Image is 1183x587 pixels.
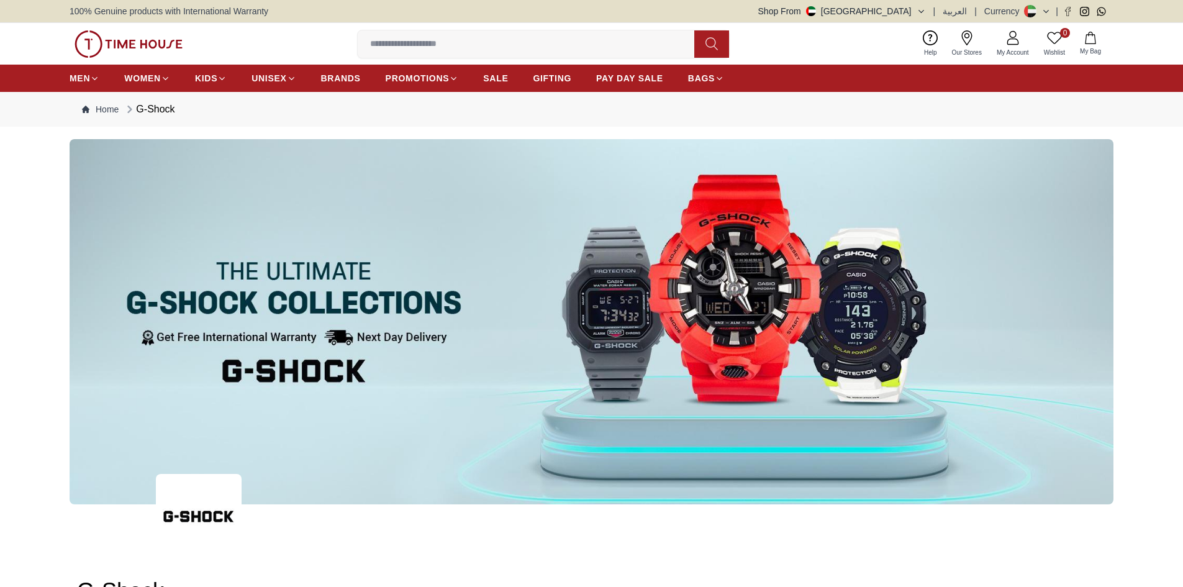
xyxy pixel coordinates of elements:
[70,92,1113,127] nav: Breadcrumb
[124,102,175,117] div: G-Shock
[984,5,1025,17] div: Currency
[195,72,217,84] span: KIDS
[1075,47,1106,56] span: My Bag
[1072,29,1108,58] button: My Bag
[70,67,99,89] a: MEN
[974,5,977,17] span: |
[806,6,816,16] img: United Arab Emirates
[1097,7,1106,16] a: Whatsapp
[533,72,571,84] span: GIFTING
[1080,7,1089,16] a: Instagram
[483,67,508,89] a: SALE
[82,103,119,116] a: Home
[533,67,571,89] a: GIFTING
[1060,28,1070,38] span: 0
[688,67,724,89] a: BAGS
[1036,28,1072,60] a: 0Wishlist
[252,67,296,89] a: UNISEX
[945,28,989,60] a: Our Stores
[386,67,459,89] a: PROMOTIONS
[386,72,450,84] span: PROMOTIONS
[596,72,663,84] span: PAY DAY SALE
[70,139,1113,504] img: ...
[195,67,227,89] a: KIDS
[75,30,183,58] img: ...
[124,67,170,89] a: WOMEN
[124,72,161,84] span: WOMEN
[688,72,715,84] span: BAGS
[917,28,945,60] a: Help
[321,72,361,84] span: BRANDS
[596,67,663,89] a: PAY DAY SALE
[483,72,508,84] span: SALE
[321,67,361,89] a: BRANDS
[919,48,942,57] span: Help
[1039,48,1070,57] span: Wishlist
[1063,7,1072,16] a: Facebook
[252,72,286,84] span: UNISEX
[758,5,926,17] button: Shop From[GEOGRAPHIC_DATA]
[943,5,967,17] button: العربية
[992,48,1034,57] span: My Account
[1056,5,1058,17] span: |
[947,48,987,57] span: Our Stores
[70,5,268,17] span: 100% Genuine products with International Warranty
[70,72,90,84] span: MEN
[156,474,242,560] img: ...
[933,5,936,17] span: |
